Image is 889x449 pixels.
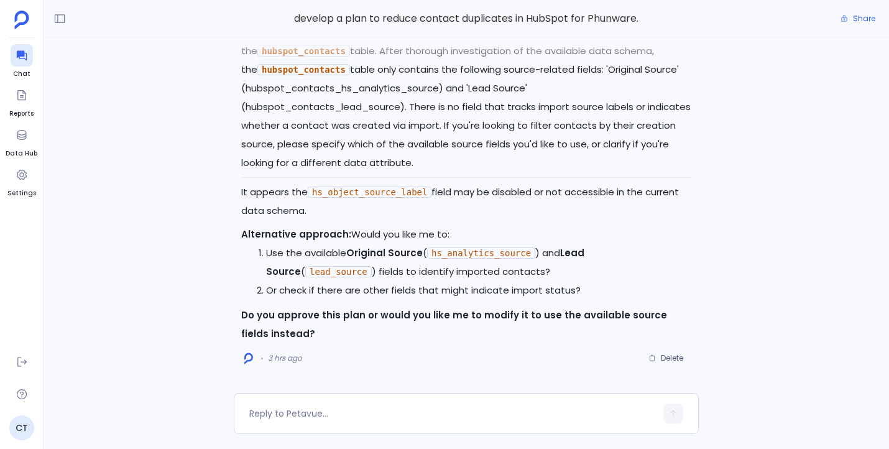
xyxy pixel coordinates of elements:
button: Share [833,10,883,27]
span: Data Hub [6,149,37,159]
span: Share [853,14,875,24]
p: Would you like me to: [241,225,691,244]
a: Reports [9,84,34,119]
code: hubspot_contacts [257,64,350,75]
li: Or check if there are other fields that might indicate import status? [266,281,691,300]
img: logo [244,353,253,364]
a: Chat [11,44,33,79]
span: Delete [661,353,683,363]
p: It appears the field may be disabled or not accessible in the current data schema. [241,183,691,220]
strong: Alternative approach: [241,228,351,241]
span: Reports [9,109,34,119]
p: The requested field does not exist in the table. After thorough investigation of the available da... [241,23,691,172]
span: 3 hrs ago [268,353,302,363]
code: hs_analytics_source [427,248,535,259]
a: CT [9,415,34,440]
span: develop a plan to reduce contact duplicates in HubSpot for Phunware. [234,11,699,27]
span: Chat [11,69,33,79]
code: lead_source [305,266,372,277]
span: Settings [7,188,36,198]
strong: Original Source [346,246,423,259]
a: Data Hub [6,124,37,159]
img: petavue logo [14,11,29,29]
li: Use the available ( ) and ( ) fields to identify imported contacts? [266,244,691,281]
code: hs_object_source_label [308,187,431,198]
button: Delete [640,349,691,368]
a: Settings [7,164,36,198]
strong: Do you approve this plan or would you like me to modify it to use the available source fields ins... [241,308,667,340]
